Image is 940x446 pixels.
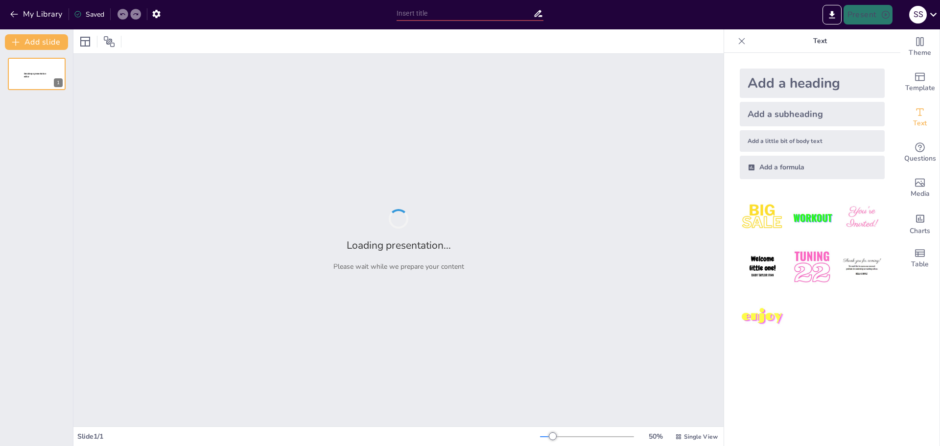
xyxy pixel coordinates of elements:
[839,244,885,290] img: 6.jpeg
[740,156,885,179] div: Add a formula
[844,5,893,24] button: Present
[900,206,940,241] div: Add charts and graphs
[740,102,885,126] div: Add a subheading
[900,65,940,100] div: Add ready made slides
[839,195,885,240] img: 3.jpeg
[900,241,940,276] div: Add a table
[822,5,842,24] button: Export to PowerPoint
[684,433,718,441] span: Single View
[8,58,66,90] div: 1
[74,10,104,19] div: Saved
[740,294,785,340] img: 7.jpeg
[789,195,835,240] img: 2.jpeg
[740,130,885,152] div: Add a little bit of body text
[900,100,940,135] div: Add text boxes
[740,69,885,98] div: Add a heading
[740,244,785,290] img: 4.jpeg
[644,432,667,441] div: 50 %
[740,195,785,240] img: 1.jpeg
[909,6,927,23] div: s s
[909,5,927,24] button: s s
[77,34,93,49] div: Layout
[347,238,451,252] h2: Loading presentation...
[24,72,46,78] span: Sendsteps presentation editor
[77,432,540,441] div: Slide 1 / 1
[900,135,940,170] div: Get real-time input from your audience
[397,6,533,21] input: Insert title
[904,153,936,164] span: Questions
[900,29,940,65] div: Change the overall theme
[913,118,927,129] span: Text
[789,244,835,290] img: 5.jpeg
[911,259,929,270] span: Table
[905,83,935,94] span: Template
[54,78,63,87] div: 1
[911,188,930,199] span: Media
[5,34,68,50] button: Add slide
[103,36,115,47] span: Position
[900,170,940,206] div: Add images, graphics, shapes or video
[909,47,931,58] span: Theme
[333,262,464,271] p: Please wait while we prepare your content
[7,6,67,22] button: My Library
[910,226,930,236] span: Charts
[750,29,891,53] p: Text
